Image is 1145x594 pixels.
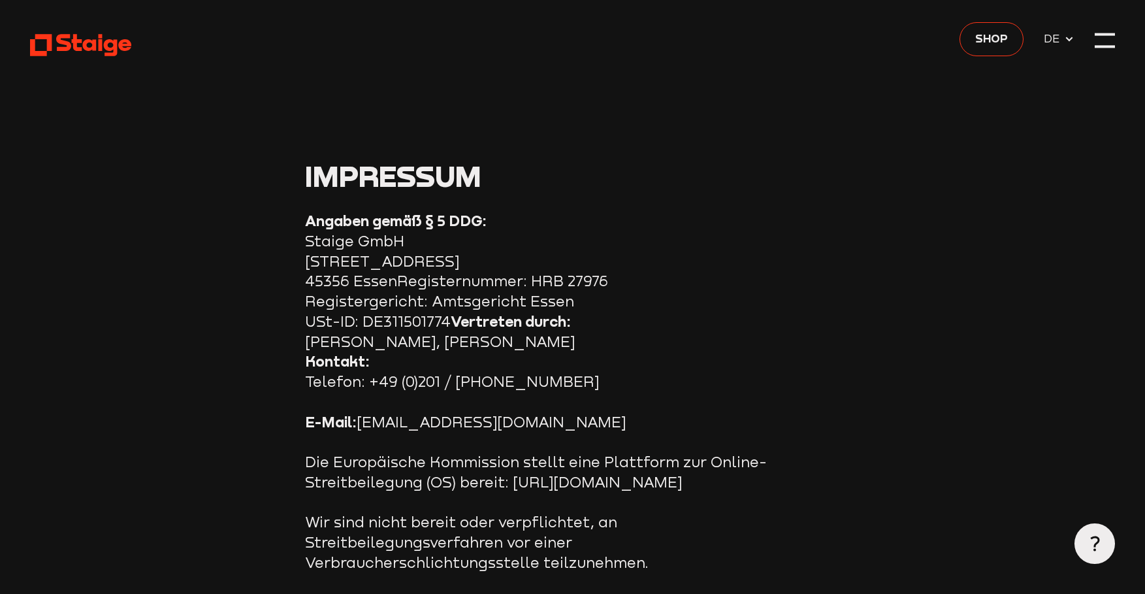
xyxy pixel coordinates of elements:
[305,352,370,370] strong: Kontakt:
[305,158,481,193] span: Impressum
[975,29,1008,47] span: Shop
[305,512,795,572] p: Wir sind nicht bereit oder verpflichtet, an Streitbeilegungsverfahren vor einer Verbraucherschlic...
[305,212,487,229] strong: Angaben gemäß § 5 DDG:
[305,452,795,493] p: Die Europäische Kommission stellt eine Plattform zur Online-Streitbeilegung (OS) bereit: [URL][DO...
[305,413,357,431] strong: E-Mail:
[960,22,1024,56] a: Shop
[451,312,571,330] strong: Vertreten durch:
[305,352,795,392] p: Telefon: +49 (0)201 / [PHONE_NUMBER]
[1044,29,1065,47] span: DE
[305,412,795,433] p: [EMAIL_ADDRESS][DOMAIN_NAME]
